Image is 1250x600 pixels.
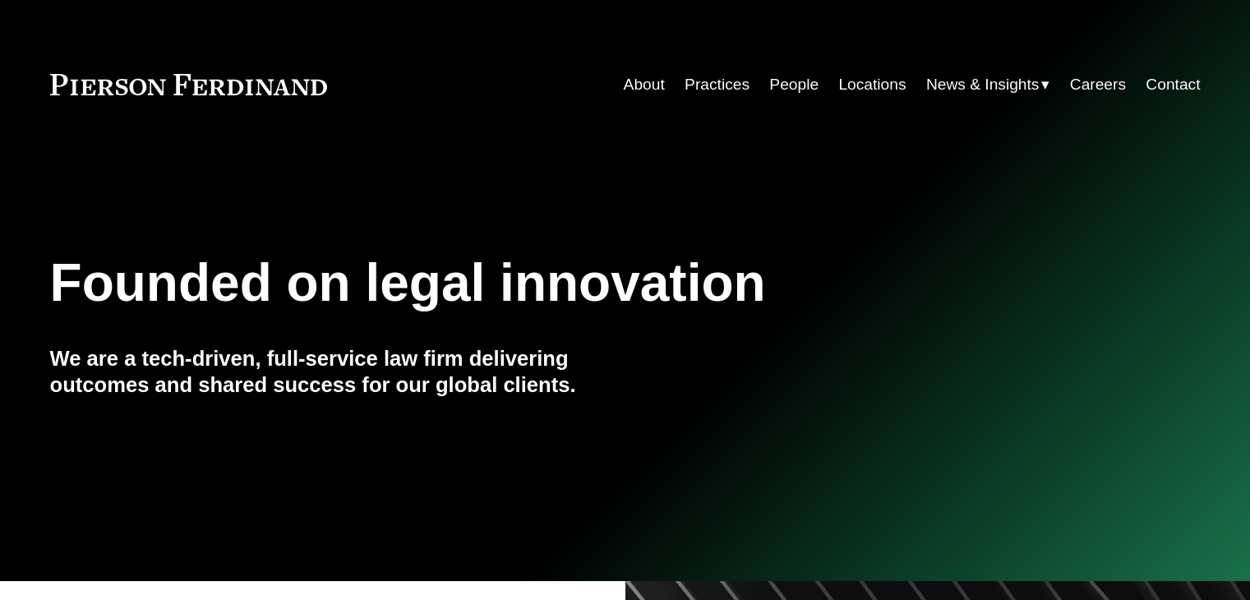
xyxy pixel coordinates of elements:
a: Practices [685,69,750,100]
a: Contact [1146,69,1200,100]
a: folder dropdown [926,69,1050,100]
span: News & Insights [926,71,1040,99]
a: People [769,69,819,100]
a: Locations [838,69,906,100]
a: About [624,69,665,100]
h4: We are a tech-driven, full-service law firm delivering outcomes and shared success for our global... [50,345,625,399]
a: Careers [1070,69,1126,100]
h1: Founded on legal innovation [50,253,1009,313]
